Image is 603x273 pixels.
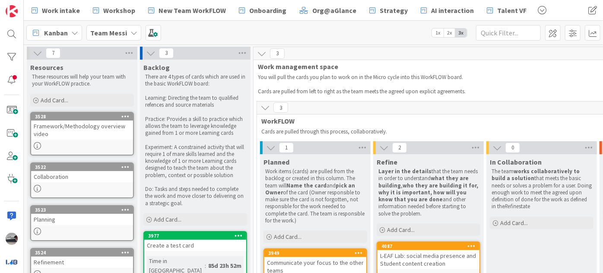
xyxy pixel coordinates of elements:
span: 7 [46,48,60,58]
span: Onboarding [249,5,286,16]
div: 3528Framework/Methodology overview video [31,113,133,140]
p: The team that meets the basic needs or solves a problem for a user. Doing enough work to meet the... [492,168,592,210]
a: Talent VF [482,3,532,18]
p: There are 4 types of cards which are used in the basic WorkFLOW board: [145,73,245,88]
div: Planning [31,214,133,225]
div: 3523 [31,206,133,214]
div: Refinement [31,257,133,268]
p: that the team needs in order to understand , and other information needed before starting to solv... [378,168,479,217]
span: Backlog [143,63,170,72]
span: Add Card... [41,96,68,104]
div: 3977Create a test card [144,232,246,251]
em: Refine [505,203,519,210]
div: 3522Collaboration [31,163,133,182]
span: 2 [392,143,407,153]
strong: what they are building [378,175,470,189]
a: Strategy [364,3,413,18]
input: Quick Filter... [476,25,541,41]
span: 0 [505,143,520,153]
a: 3523Planning [30,205,134,241]
span: 3 [273,102,288,113]
div: 3522 [31,163,133,171]
span: 3x [455,29,467,37]
p: Do: Tasks and steps needed to complete the work and move closer to delivering on a strategic goal. [145,186,245,207]
a: New Team WorkFLOW [143,3,231,18]
p: Work items (cards) are pulled from the backlog or created in this column. The team will and of th... [265,168,365,224]
span: 1 [279,143,294,153]
div: 3977 [148,233,246,239]
span: Planned [263,158,289,166]
strong: works collaboratively to build a solution [492,168,581,182]
span: Resources [30,63,63,72]
div: 3524 [35,250,133,256]
strong: pick an Owner [265,182,356,196]
div: 4087 [378,242,479,250]
div: 3977 [144,232,246,240]
div: L-EAF Lab: social media presence and Student content creation [378,250,479,269]
div: 85d 23h 52m [206,261,244,270]
strong: Name the card [286,182,327,189]
div: 3523 [35,207,133,213]
span: Kanban [44,28,68,38]
div: 4087 [381,243,479,249]
span: New Team WorkFLOW [159,5,226,16]
span: In Collaboration [490,158,542,166]
a: Work intake [26,3,85,18]
span: Add Card... [387,226,415,234]
div: 3949 [264,249,366,257]
span: 3 [159,48,174,58]
span: 2x [444,29,455,37]
span: Workshop [103,5,135,16]
div: 3949 [268,250,366,256]
span: Org@aGlance [312,5,356,16]
a: AI interaction [416,3,479,18]
span: 1x [432,29,444,37]
b: Team Messi [90,29,127,37]
span: Add Card... [500,219,528,227]
img: Visit kanbanzone.com [6,5,18,17]
a: Org@aGlance [294,3,362,18]
strong: who they are building it for, why it is important, how will you know that you are done [378,182,479,203]
p: Practice: Provides a skill to practice which allows the team to leverage knowledge gained from 1 ... [145,116,245,137]
div: Collaboration [31,171,133,182]
span: Add Card... [154,216,181,223]
a: Workshop [88,3,140,18]
span: Talent VF [497,5,527,16]
span: Strategy [380,5,408,16]
strong: Layer in the details [378,168,432,175]
div: Framework/Methodology overview video [31,121,133,140]
span: AI interaction [431,5,474,16]
span: Add Card... [274,233,301,241]
p: Experiment: A constrained activity that will require 1 of mare skills learned and the knowledge o... [145,144,245,179]
div: Create a test card [144,240,246,251]
span: Refine [377,158,397,166]
div: 3524Refinement [31,249,133,268]
p: These resources will help your team with your WorkFLOW practice. [32,73,132,88]
a: Onboarding [234,3,292,18]
span: 3 [270,48,285,59]
div: 3523Planning [31,206,133,225]
div: 3528 [35,114,133,120]
a: 3522Collaboration [30,162,134,198]
a: 3528Framework/Methodology overview video [30,112,134,156]
div: 3524 [31,249,133,257]
div: 4087L-EAF Lab: social media presence and Student content creation [378,242,479,269]
div: 3528 [31,113,133,121]
img: jB [6,233,18,245]
img: avatar [6,256,18,268]
p: Learning: Directing the team to qualified refences and source materials [145,95,245,109]
span: Work intake [42,5,80,16]
span: : [205,261,206,270]
div: 3522 [35,164,133,170]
